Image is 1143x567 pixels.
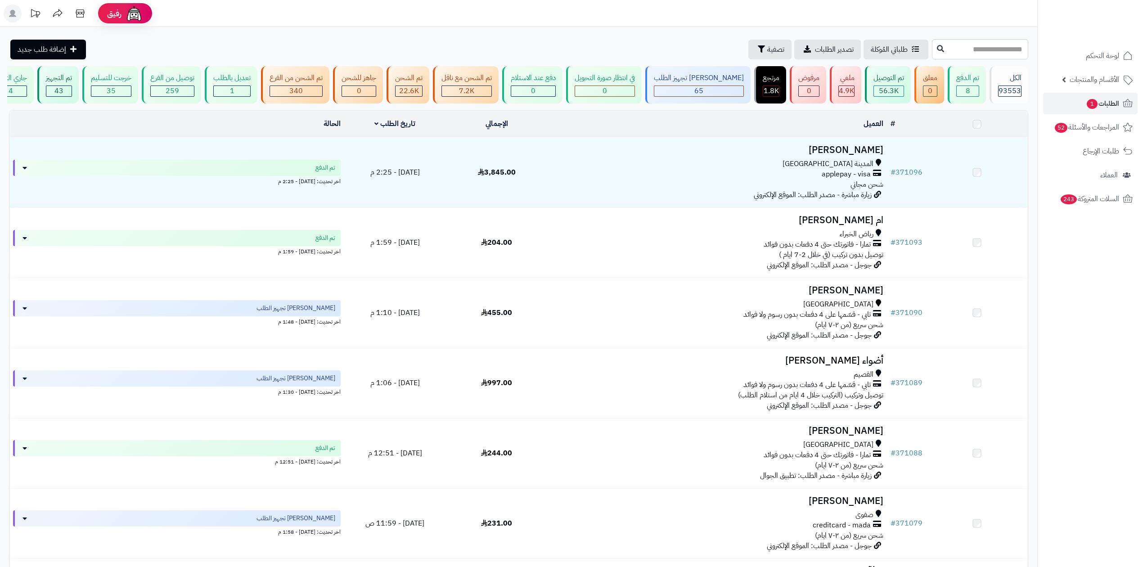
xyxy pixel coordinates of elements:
a: جاهز للشحن 0 [331,66,385,103]
div: اخر تحديث: [DATE] - 1:48 م [13,316,341,326]
div: تم التجهيز [46,73,72,83]
a: الإجمالي [486,118,508,129]
span: 997.00 [481,378,512,388]
a: معلق 0 [913,66,946,103]
span: تم الدفع [315,234,335,243]
span: 93553 [999,85,1021,96]
span: الطلبات [1086,97,1119,110]
span: العملاء [1100,169,1118,181]
span: صفوى [855,510,873,520]
span: # [891,307,895,318]
div: 8 [957,86,979,96]
span: [DATE] - 12:51 م [368,448,422,459]
div: 0 [342,86,376,96]
span: 455.00 [481,307,512,318]
a: الحالة [324,118,341,129]
a: العميل [864,118,883,129]
span: 4.9K [839,85,854,96]
span: [PERSON_NAME] تجهيز الطلب [256,514,335,523]
span: 0 [357,85,361,96]
span: السلات المتروكة [1060,193,1119,205]
a: #371089 [891,378,922,388]
a: #371090 [891,307,922,318]
a: تعديل بالطلب 1 [203,66,259,103]
a: # [891,118,895,129]
span: [PERSON_NAME] تجهيز الطلب [256,374,335,383]
span: 244.00 [481,448,512,459]
div: تم الشحن من الفرع [270,73,323,83]
div: تم الشحن [395,73,423,83]
span: 1 [230,85,234,96]
span: # [891,378,895,388]
div: [PERSON_NAME] تجهيز الطلب [654,73,744,83]
a: الطلبات1 [1043,93,1138,114]
span: زيارة مباشرة - مصدر الطلب: الموقع الإلكتروني [754,189,872,200]
span: زيارة مباشرة - مصدر الطلب: تطبيق الجوال [760,470,872,481]
h3: ام [PERSON_NAME] [551,215,883,225]
span: # [891,167,895,178]
span: 204.00 [481,237,512,248]
a: تم التجهيز 43 [36,66,81,103]
span: 0 [531,85,535,96]
div: 22552 [396,86,422,96]
span: # [891,448,895,459]
span: 7.2K [459,85,474,96]
a: لوحة التحكم [1043,45,1138,67]
div: 65 [654,86,743,96]
div: خرجت للتسليم [91,73,131,83]
span: شحن سريع (من ٢-٧ ايام) [815,530,883,541]
span: تصدير الطلبات [815,44,854,55]
div: اخر تحديث: [DATE] - 2:25 م [13,176,341,185]
span: 340 [289,85,303,96]
a: ملغي 4.9K [828,66,863,103]
a: الكل93553 [988,66,1030,103]
div: 340 [270,86,322,96]
span: [DATE] - 1:10 م [370,307,420,318]
span: شحن مجاني [850,179,883,190]
div: اخر تحديث: [DATE] - 1:58 م [13,526,341,536]
span: # [891,518,895,529]
div: في انتظار صورة التحويل [575,73,635,83]
h3: [PERSON_NAME] [551,145,883,155]
a: مرتجع 1.8K [752,66,788,103]
a: [PERSON_NAME] تجهيز الطلب 65 [643,66,752,103]
span: المراجعات والأسئلة [1054,121,1119,134]
span: 4 [9,85,13,96]
div: توصيل من الفرع [150,73,194,83]
div: 0 [511,86,555,96]
div: 7223 [442,86,491,96]
span: جوجل - مصدر الطلب: الموقع الإلكتروني [767,330,872,341]
span: 3,845.00 [478,167,516,178]
span: creditcard - mada [813,520,871,531]
span: تصفية [767,44,784,55]
span: جوجل - مصدر الطلب: الموقع الإلكتروني [767,260,872,270]
span: [PERSON_NAME] تجهيز الطلب [256,304,335,313]
div: 4944 [839,86,854,96]
span: الأقسام والمنتجات [1070,73,1119,86]
span: تمارا - فاتورتك حتى 4 دفعات بدون فوائد [764,239,871,250]
span: شحن سريع (من ٢-٧ ايام) [815,319,883,330]
img: logo-2.png [1082,7,1134,26]
span: رياض الخبراء [840,229,873,239]
a: إضافة طلب جديد [10,40,86,59]
a: تم الشحن من الفرع 340 [259,66,331,103]
div: 43 [46,86,72,96]
span: 1.8K [764,85,779,96]
span: شحن سريع (من ٢-٧ ايام) [815,460,883,471]
div: اخر تحديث: [DATE] - 1:59 م [13,246,341,256]
h3: أضواء [PERSON_NAME] [551,355,883,366]
span: لوحة التحكم [1086,49,1119,62]
span: توصيل وتركيب (التركيب خلال 4 ايام من استلام الطلب) [738,390,883,400]
span: [DATE] - 11:59 ص [365,518,424,529]
div: 259 [151,86,194,96]
div: 1789 [763,86,779,96]
a: طلباتي المُوكلة [864,40,928,59]
span: 52 [1054,123,1067,133]
span: توصيل بدون تركيب (في خلال 2-7 ايام ) [779,249,883,260]
span: [DATE] - 1:06 م [370,378,420,388]
a: تم الشحن 22.6K [385,66,431,103]
span: 22.6K [399,85,419,96]
span: 35 [107,85,116,96]
span: جوجل - مصدر الطلب: الموقع الإلكتروني [767,400,872,411]
a: #371088 [891,448,922,459]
